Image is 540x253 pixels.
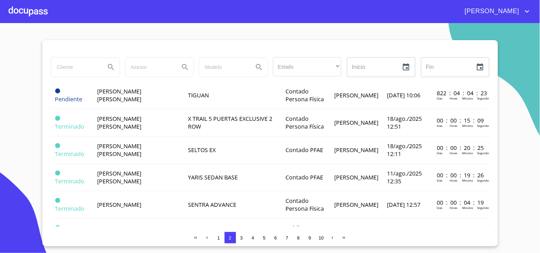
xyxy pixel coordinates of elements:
[437,178,442,182] p: Dias
[297,235,300,241] span: 8
[98,115,142,130] span: [PERSON_NAME] [PERSON_NAME]
[285,173,323,181] span: Contado PFAE
[334,91,378,99] span: [PERSON_NAME]
[55,205,85,212] span: Terminado
[334,173,378,181] span: [PERSON_NAME]
[450,206,457,210] p: Horas
[477,124,490,128] p: Segundos
[437,151,442,155] p: Dias
[236,232,247,243] button: 3
[213,232,225,243] button: 1
[55,177,85,185] span: Terminado
[437,226,485,234] p: 00 : 06 : 05 : 15
[304,232,316,243] button: 9
[285,197,324,212] span: Contado Persona Física
[462,151,473,155] p: Minutos
[450,151,457,155] p: Horas
[319,235,324,241] span: 10
[293,232,304,243] button: 8
[462,124,473,128] p: Minutos
[460,6,531,17] button: account of current user
[437,117,485,124] p: 00 : 00 : 15 : 09
[437,171,485,179] p: 00 : 00 : 19 : 26
[199,58,248,77] input: search
[274,235,277,241] span: 6
[437,89,485,97] p: 822 : 04 : 04 : 23
[98,169,142,185] span: [PERSON_NAME] [PERSON_NAME]
[229,235,231,241] span: 2
[477,96,490,100] p: Segundos
[477,178,490,182] p: Segundos
[177,59,194,76] button: Search
[450,178,457,182] p: Horas
[477,206,490,210] p: Segundos
[334,201,378,209] span: [PERSON_NAME]
[462,96,473,100] p: Minutos
[285,224,324,240] span: Crédito Persona Física
[437,206,442,210] p: Dias
[316,232,327,243] button: 10
[273,57,341,76] div: ​
[462,206,473,210] p: Minutos
[450,124,457,128] p: Horas
[286,235,288,241] span: 7
[55,198,60,203] span: Terminado
[387,201,420,209] span: [DATE] 12:57
[477,151,490,155] p: Segundos
[98,87,142,103] span: [PERSON_NAME] [PERSON_NAME]
[55,143,60,148] span: Terminado
[437,144,485,152] p: 00 : 00 : 20 : 25
[55,171,60,176] span: Terminado
[98,201,142,209] span: [PERSON_NAME]
[247,232,259,243] button: 4
[282,232,293,243] button: 7
[437,96,442,100] p: Dias
[437,124,442,128] p: Dias
[462,178,473,182] p: Minutos
[125,58,174,77] input: search
[450,96,457,100] p: Horas
[285,115,324,130] span: Contado Persona Física
[334,119,378,126] span: [PERSON_NAME]
[251,59,268,76] button: Search
[55,95,83,103] span: Pendiente
[188,224,274,240] span: VERSA ADVANCE MT 25 SIN ACC VERSA ADVANCE CVT 25 SIN ACC
[285,87,324,103] span: Contado Persona Física
[51,58,100,77] input: search
[225,232,236,243] button: 2
[55,225,60,230] span: Terminado
[252,235,254,241] span: 4
[188,146,216,154] span: SELTOS EX
[55,116,60,121] span: Terminado
[55,150,85,158] span: Terminado
[263,235,266,241] span: 5
[98,142,142,158] span: [PERSON_NAME] [PERSON_NAME]
[387,169,422,185] span: 11/ago./2025 12:35
[240,235,243,241] span: 3
[98,224,142,240] span: [PERSON_NAME] [PERSON_NAME]
[217,235,220,241] span: 1
[460,6,523,17] span: [PERSON_NAME]
[387,142,422,158] span: 18/ago./2025 12:11
[103,59,120,76] button: Search
[387,91,420,99] span: [DATE] 10:06
[188,91,209,99] span: TIGUAN
[55,123,85,130] span: Terminado
[188,115,272,130] span: X TRAIL 5 PUERTAS EXCLUSIVE 2 ROW
[334,146,378,154] span: [PERSON_NAME]
[270,232,282,243] button: 6
[309,235,311,241] span: 9
[55,88,60,93] span: Pendiente
[188,201,236,209] span: SENTRA ADVANCE
[387,115,422,130] span: 18/ago./2025 12:51
[259,232,270,243] button: 5
[188,173,238,181] span: YARIS SEDAN BASE
[437,199,485,206] p: 00 : 00 : 04 : 19
[285,146,323,154] span: Contado PFAE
